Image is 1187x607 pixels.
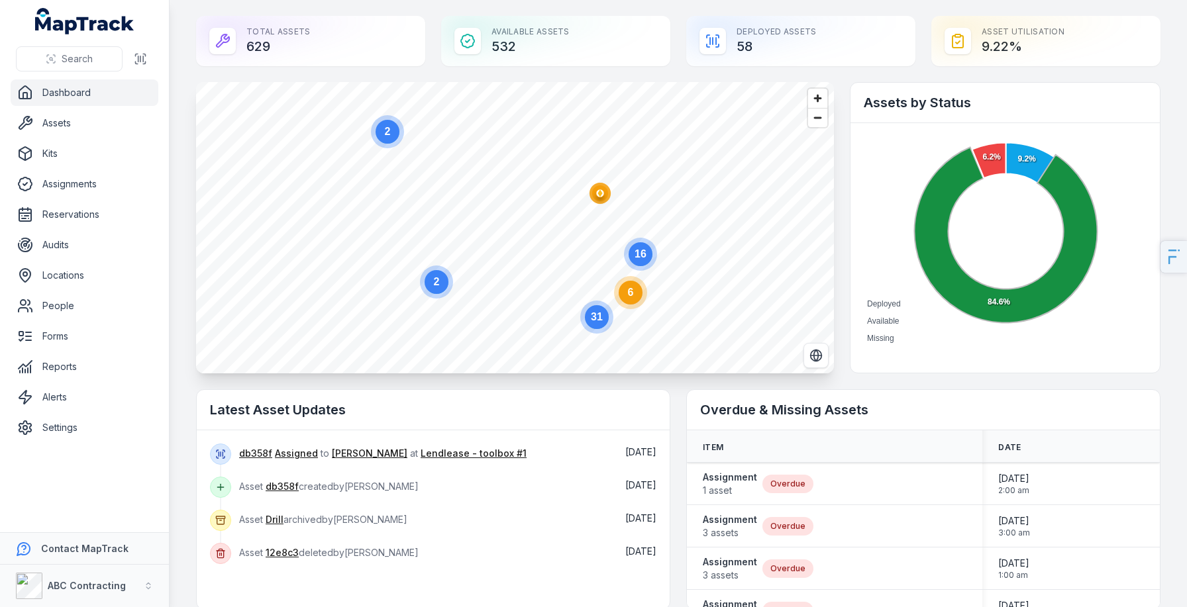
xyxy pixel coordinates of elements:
[239,547,419,558] span: Asset deleted by [PERSON_NAME]
[762,517,813,536] div: Overdue
[11,353,158,380] a: Reports
[239,447,272,460] a: db358f
[625,479,656,490] span: [DATE]
[628,287,634,298] text: 6
[196,82,834,373] canvas: Map
[48,580,126,591] strong: ABC Contracting
[275,447,318,460] a: Assigned
[867,334,894,343] span: Missing
[762,559,813,578] div: Overdue
[998,557,1029,581] time: 31/01/2025, 1:00:00 am
[703,442,723,453] span: Item
[266,546,299,559] a: 12e8c3
[703,555,757,569] strong: Assignment
[625,446,656,457] span: [DATE]
[421,447,527,460] a: Lendlease - toolbox #1
[625,479,656,490] time: 08/09/2025, 10:38:34 am
[11,384,158,410] a: Alerts
[11,414,158,441] a: Settings
[998,442,1021,453] span: Date
[998,472,1029,496] time: 31/08/2024, 2:00:00 am
[703,484,757,497] span: 1 asset
[625,446,656,457] time: 08/09/2025, 10:39:05 am
[434,276,440,287] text: 2
[266,480,299,493] a: db358f
[998,514,1030,528] span: [DATE]
[867,316,899,326] span: Available
[625,512,656,524] span: [DATE]
[266,513,284,526] a: Drill
[808,108,827,127] button: Zoom out
[332,447,407,460] a: [PERSON_NAME]
[998,528,1030,538] span: 3:00 am
[703,555,757,582] a: Assignment3 assets
[703,471,757,497] a: Assignment1 asset
[35,8,134,34] a: MapTrack
[625,545,656,557] time: 08/09/2025, 9:50:39 am
[11,79,158,106] a: Dashboard
[11,201,158,228] a: Reservations
[998,514,1030,538] time: 30/11/2024, 3:00:00 am
[998,472,1029,485] span: [DATE]
[239,447,527,459] span: to at
[703,471,757,484] strong: Assignment
[385,126,391,137] text: 2
[703,569,757,582] span: 3 assets
[210,400,656,419] h2: Latest Asset Updates
[41,543,129,554] strong: Contact MapTrack
[635,248,646,259] text: 16
[11,171,158,197] a: Assignments
[11,232,158,258] a: Audits
[700,400,1147,419] h2: Overdue & Missing Assets
[808,89,827,108] button: Zoom in
[11,262,158,289] a: Locations
[591,311,603,322] text: 31
[62,52,93,66] span: Search
[239,514,407,525] span: Asset archived by [PERSON_NAME]
[11,293,158,319] a: People
[703,513,757,539] a: Assignment3 assets
[998,570,1029,581] span: 1:00 am
[625,545,656,557] span: [DATE]
[867,299,901,308] span: Deployed
[11,110,158,136] a: Assets
[11,140,158,167] a: Kits
[239,481,419,492] span: Asset created by [PERSON_NAME]
[998,485,1029,496] span: 2:00 am
[864,93,1147,112] h2: Assets by Status
[703,526,757,539] span: 3 assets
[762,475,813,493] div: Overdue
[803,343,829,368] button: Switch to Satellite View
[998,557,1029,570] span: [DATE]
[625,512,656,524] time: 08/09/2025, 10:25:22 am
[703,513,757,526] strong: Assignment
[16,46,123,71] button: Search
[11,323,158,350] a: Forms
